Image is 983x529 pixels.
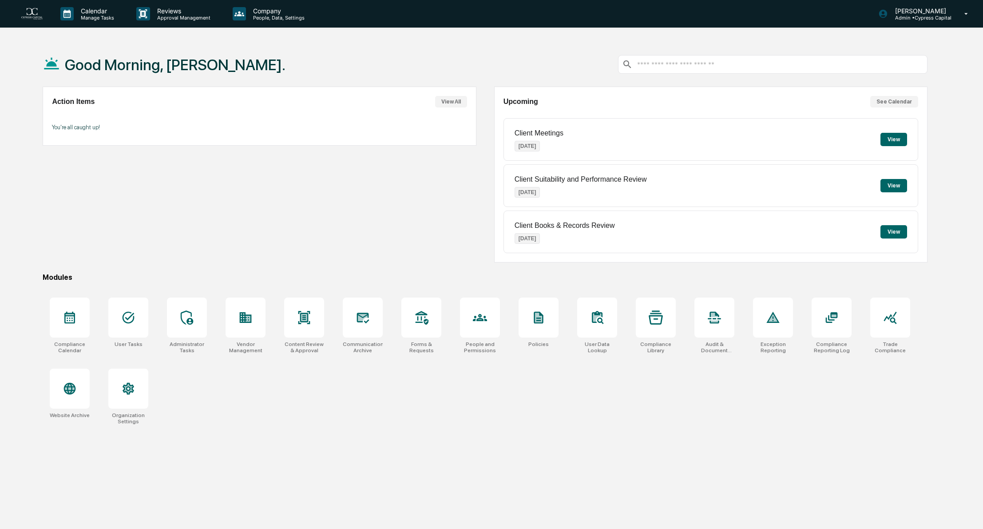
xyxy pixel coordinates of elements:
[577,341,617,354] div: User Data Lookup
[880,225,907,239] button: View
[880,179,907,192] button: View
[50,341,90,354] div: Compliance Calendar
[812,341,852,354] div: Compliance Reporting Log
[753,341,793,354] div: Exception Reporting
[870,341,910,354] div: Trade Compliance
[528,341,549,347] div: Policies
[435,96,467,107] button: View All
[515,141,540,151] p: [DATE]
[636,341,676,354] div: Compliance Library
[246,7,309,15] p: Company
[74,7,119,15] p: Calendar
[515,233,540,244] p: [DATE]
[343,341,383,354] div: Communications Archive
[284,341,324,354] div: Content Review & Approval
[65,56,285,74] h1: Good Morning, [PERSON_NAME].
[52,98,95,106] h2: Action Items
[515,175,647,183] p: Client Suitability and Performance Review
[515,187,540,198] p: [DATE]
[955,500,979,524] iframe: Open customer support
[246,15,309,21] p: People, Data, Settings
[880,133,907,146] button: View
[74,15,119,21] p: Manage Tasks
[52,124,467,131] p: You're all caught up!
[167,341,207,354] div: Administrator Tasks
[870,96,918,107] button: See Calendar
[50,412,90,418] div: Website Archive
[115,341,143,347] div: User Tasks
[515,222,615,230] p: Client Books & Records Review
[460,341,500,354] div: People and Permissions
[150,7,215,15] p: Reviews
[888,7,951,15] p: [PERSON_NAME]
[888,15,951,21] p: Admin • Cypress Capital
[694,341,734,354] div: Audit & Document Logs
[401,341,441,354] div: Forms & Requests
[21,8,43,20] img: logo
[108,412,148,425] div: Organization Settings
[515,129,563,137] p: Client Meetings
[43,273,928,282] div: Modules
[503,98,538,106] h2: Upcoming
[150,15,215,21] p: Approval Management
[226,341,266,354] div: Vendor Management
